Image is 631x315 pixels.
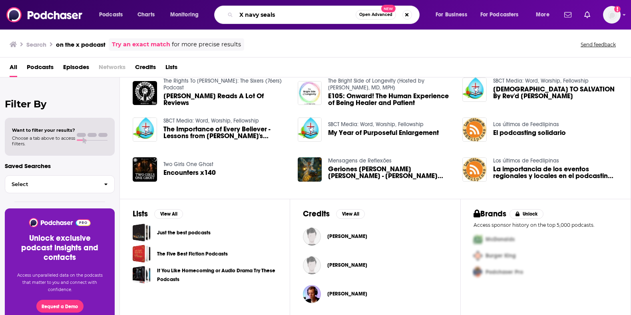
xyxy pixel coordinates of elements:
a: The Rights To Ricky Sanchez: The Sixers (76ers) Podcast [163,77,282,91]
button: View All [336,209,365,219]
img: La importancia de los eventos regionales y locales en el podcasting independiente [462,157,487,182]
span: Networks [99,61,125,77]
a: Podcasts [27,61,54,77]
button: Unlock [510,209,543,219]
a: HINDERANCES TO SALVATION By Rev'd Adeola Akanbi [493,86,618,99]
img: Second Pro Logo [470,248,486,264]
a: CreditsView All [303,209,365,219]
a: SBCT Media: Word, Worship, Fellowship [163,117,259,124]
a: Jessica Xie [327,262,367,268]
span: Want to filter your results? [12,127,75,133]
button: open menu [475,8,530,21]
button: open menu [430,8,477,21]
span: [PERSON_NAME] [327,291,367,297]
a: Show notifications dropdown [581,8,593,22]
a: Show notifications dropdown [561,8,575,22]
a: Charts [132,8,159,21]
span: For Business [436,9,467,20]
a: If You Like Homecoming or Audio Drama Try These Podcasts [133,266,151,284]
img: Encounters x140 [133,157,157,182]
span: Monitoring [170,9,199,20]
a: Two Girls One Ghost [163,161,213,168]
span: Logged in as AutumnKatie [603,6,621,24]
a: Try an exact match [112,40,170,49]
h3: Unlock exclusive podcast insights and contacts [14,234,105,262]
a: Geriones Borges da Silva - Jesus Cristo Supremo Pastor 2025-06-20 10_04 [328,166,453,179]
span: More [536,9,549,20]
img: E105: Onward! The Human Experience of Being Healer and Patient [298,81,322,105]
a: Just the best podcasts [157,228,211,237]
button: Jessica XieJessica Xie [303,252,447,278]
button: Request a Demo [36,300,84,313]
h2: Credits [303,209,330,219]
span: Just the best podcasts [133,224,151,242]
a: SBCT Media: Word, Worship, Fellowship [328,121,424,128]
span: For Podcasters [480,9,519,20]
a: Los últimos de Feedlipinas [493,121,559,128]
img: Jessica Xie [303,228,321,246]
img: My Year of Purposeful Enlargement [298,117,322,142]
img: User Profile [603,6,621,24]
button: open menu [165,8,209,21]
p: Saved Searches [5,162,115,170]
h2: Brands [474,209,507,219]
button: Open AdvancedNew [356,10,396,20]
img: Spike Reads A Lot Of Reviews [133,81,157,105]
a: Los últimos de Feedlipinas [493,157,559,164]
img: Podchaser - Follow, Share and Rate Podcasts [6,7,83,22]
img: El podcasting solidario [462,117,487,142]
a: E105: Onward! The Human Experience of Being Healer and Patient [328,93,453,106]
button: View All [154,209,183,219]
span: for more precise results [172,40,241,49]
a: If You Like Homecoming or Audio Drama Try These Podcasts [157,266,277,284]
a: All [10,61,17,77]
span: Podcasts [99,9,123,20]
a: My Year of Purposeful Enlargement [328,129,439,136]
img: HINDERANCES TO SALVATION By Rev'd Adeola Akanbi [462,77,487,102]
span: Open Advanced [359,13,392,17]
a: James Xander [327,291,367,297]
img: Jessica Xie [303,256,321,274]
span: The Importance of Every Believer - Lessons from [PERSON_NAME]'s Greetings [163,126,288,139]
input: Search podcasts, credits, & more... [236,8,356,21]
a: El podcasting solidario [493,129,566,136]
a: The Five Best Fiction Podcasts [133,245,151,263]
h2: Lists [133,209,148,219]
img: First Pro Logo [470,231,486,248]
img: James Xander [303,285,321,303]
svg: Add a profile image [614,6,621,12]
img: Podchaser - Follow, Share and Rate Podcasts [28,218,91,227]
a: The Bright Side of Longevity (Hosted by Dr. Roger Landry, MD, MPH) [328,77,424,91]
a: Lists [165,61,177,77]
img: The Importance of Every Believer - Lessons from Paul's Greetings [133,117,157,142]
h2: Filter By [5,98,115,110]
a: Encounters x140 [163,169,216,176]
span: Episodes [63,61,89,77]
a: La importancia de los eventos regionales y locales en el podcasting independiente [493,166,618,179]
span: Charts [137,9,155,20]
a: Credits [135,61,156,77]
img: Third Pro Logo [470,264,486,280]
button: Show profile menu [603,6,621,24]
span: McDonalds [486,236,515,243]
span: [DEMOGRAPHIC_DATA] TO SALVATION By Rev'd [PERSON_NAME] [493,86,618,99]
button: James XanderJames Xander [303,281,447,307]
button: open menu [94,8,133,21]
p: Access sponsor history on the top 5,000 podcasts. [474,222,618,228]
span: Select [5,182,98,187]
a: Jessica Xie [327,233,367,240]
